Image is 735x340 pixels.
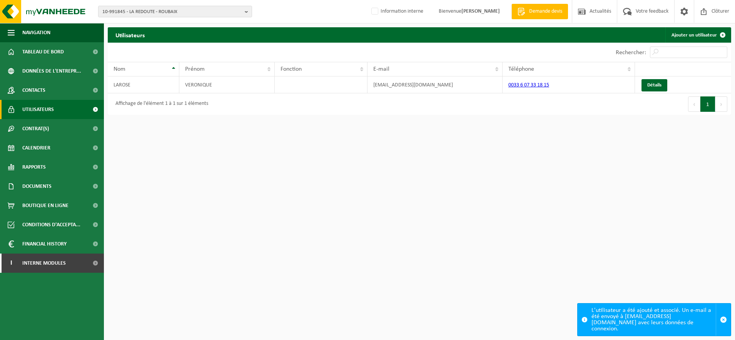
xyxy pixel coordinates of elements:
button: 10-991845 - LA REDOUTE - ROUBAIX [98,6,252,17]
span: Demande devis [527,8,564,15]
span: Interne modules [22,254,66,273]
span: Contrat(s) [22,119,49,138]
span: Conditions d'accepta... [22,215,80,234]
a: Ajouter un utilisateur [665,27,730,43]
span: Financial History [22,234,67,254]
div: Affichage de l'élément 1 à 1 sur 1 éléments [112,97,208,111]
span: Prénom [185,66,205,72]
label: Information interne [370,6,423,17]
a: 0033 6 07 33 18 15 [508,82,549,88]
td: VERONIQUE [179,76,275,93]
span: Nom [114,66,125,72]
span: Tableau de bord [22,42,64,61]
label: Rechercher: [616,50,646,56]
button: 1 [700,96,715,112]
span: Fonction [281,66,302,72]
td: LAROSE [108,76,179,93]
span: Rapports [22,158,46,177]
strong: [PERSON_NAME] [461,8,500,14]
span: Navigation [22,23,50,42]
span: Utilisateurs [22,100,54,119]
h2: Utilisateurs [108,27,152,42]
span: Calendrier [22,138,50,158]
span: 10-991845 - LA REDOUTE - ROUBAIX [102,6,242,18]
span: E-mail [373,66,389,72]
a: Demande devis [511,4,568,19]
span: Données de l'entrepr... [22,61,81,81]
td: [EMAIL_ADDRESS][DOMAIN_NAME] [367,76,503,93]
span: Documents [22,177,52,196]
button: Previous [688,96,700,112]
span: I [8,254,15,273]
div: L'utilisateur a été ajouté et associé. Un e-mail a été envoyé à [EMAIL_ADDRESS][DOMAIN_NAME] avec... [591,304,716,336]
button: Next [715,96,727,112]
span: Téléphone [508,66,534,72]
span: Contacts [22,81,45,100]
span: Boutique en ligne [22,196,68,215]
a: Détails [641,79,667,91]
